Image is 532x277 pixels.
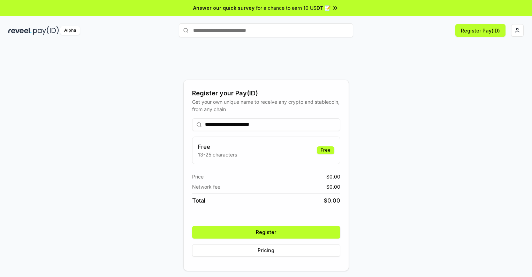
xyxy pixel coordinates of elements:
[192,183,220,190] span: Network fee
[455,24,506,37] button: Register Pay(ID)
[198,151,237,158] p: 13-25 characters
[192,196,205,205] span: Total
[192,98,340,113] div: Get your own unique name to receive any crypto and stablecoin, from any chain
[193,4,254,12] span: Answer our quick survey
[198,143,237,151] h3: Free
[326,173,340,180] span: $ 0.00
[192,226,340,239] button: Register
[192,173,204,180] span: Price
[8,26,32,35] img: reveel_dark
[324,196,340,205] span: $ 0.00
[326,183,340,190] span: $ 0.00
[256,4,330,12] span: for a chance to earn 10 USDT 📝
[192,244,340,257] button: Pricing
[192,88,340,98] div: Register your Pay(ID)
[60,26,80,35] div: Alpha
[33,26,59,35] img: pay_id
[317,146,334,154] div: Free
